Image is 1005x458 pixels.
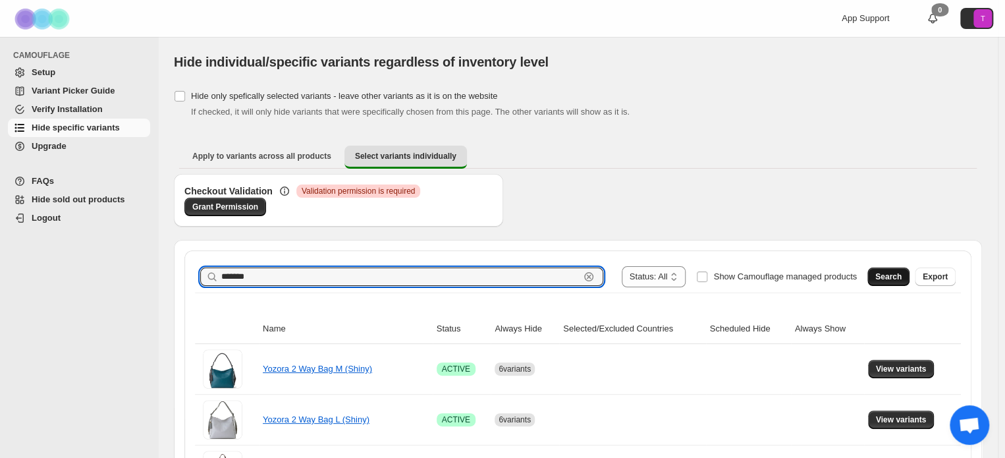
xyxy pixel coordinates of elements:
[499,415,531,424] span: 6 variants
[191,91,497,101] span: Hide only spefically selected variants - leave other variants as it is on the website
[433,314,491,344] th: Status
[259,314,433,344] th: Name
[184,198,266,216] a: Grant Permission
[867,268,910,286] button: Search
[499,364,531,374] span: 6 variants
[706,314,791,344] th: Scheduled Hide
[192,151,331,161] span: Apply to variants across all products
[931,3,948,16] div: 0
[442,364,470,374] span: ACTIVE
[32,123,120,132] span: Hide specific variants
[32,213,61,223] span: Logout
[344,146,467,169] button: Select variants individually
[355,151,456,161] span: Select variants individually
[302,186,416,196] span: Validation permission is required
[182,146,342,167] button: Apply to variants across all products
[191,107,630,117] span: If checked, it will only hide variants that were specifically chosen from this page. The other va...
[8,119,150,137] a: Hide specific variants
[8,63,150,82] a: Setup
[559,314,705,344] th: Selected/Excluded Countries
[926,12,939,25] a: 0
[32,67,55,77] span: Setup
[263,415,369,424] a: Yozora 2 Way Bag L (Shiny)
[8,82,150,100] a: Variant Picker Guide
[923,272,948,282] span: Export
[11,1,76,37] img: Camouflage
[203,400,242,440] img: Yozora 2 Way Bag L (Shiny)
[8,100,150,119] a: Verify Installation
[8,172,150,190] a: FAQs
[8,190,150,209] a: Hide sold out products
[876,415,927,425] span: View variants
[184,185,273,198] h3: Checkout Validation
[263,364,372,374] a: Yozora 2 Way Bag M (Shiny)
[842,13,889,23] span: App Support
[32,86,115,96] span: Variant Picker Guide
[973,9,992,28] span: Avatar with initials T
[203,349,242,389] img: Yozora 2 Way Bag M (Shiny)
[13,50,151,61] span: CAMOUFLAGE
[8,209,150,227] a: Logout
[442,415,470,425] span: ACTIVE
[981,14,985,22] text: T
[32,176,54,186] span: FAQs
[713,272,857,281] span: Show Camouflage managed products
[32,141,67,151] span: Upgrade
[491,314,559,344] th: Always Hide
[174,55,549,69] span: Hide individual/specific variants regardless of inventory level
[582,270,595,283] button: Clear
[192,202,258,212] span: Grant Permission
[791,314,864,344] th: Always Show
[915,268,956,286] button: Export
[8,137,150,156] a: Upgrade
[875,272,902,282] span: Search
[868,360,935,378] button: View variants
[868,411,935,429] button: View variants
[876,364,927,374] span: View variants
[32,194,125,204] span: Hide sold out products
[32,104,103,114] span: Verify Installation
[950,405,989,445] div: Open chat
[960,8,993,29] button: Avatar with initials T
